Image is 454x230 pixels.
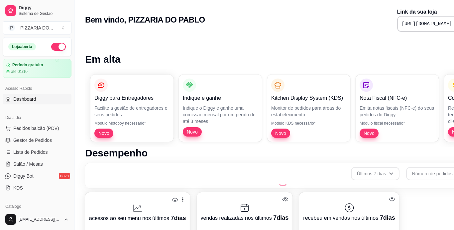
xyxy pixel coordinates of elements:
pre: [URL][DOMAIN_NAME] [402,21,452,27]
a: Período gratuitoaté 01/10 [3,59,71,78]
p: recebeu em vendas nos últimos [303,213,395,222]
p: Módulo Motoboy necessário* [94,121,170,126]
span: Lista de Pedidos [13,149,48,155]
button: Pedidos balcão (PDV) [3,123,71,134]
button: Indique e ganheIndique o Diggy e ganhe uma comissão mensal por um perído de até 3 mesesNovo [179,75,262,142]
button: Select a team [3,21,71,34]
p: vendas realizadas nos últimos [201,213,289,222]
button: Últimos 7 dias [351,167,399,180]
h2: Bem vindo, PIZZARIA DO PABLO [85,15,205,25]
a: Gestor de Pedidos [3,135,71,145]
p: Indique o Diggy e ganhe uma comissão mensal por um perído de até 3 meses [183,105,258,125]
button: Alterar Status [51,43,66,51]
div: Dia a dia [3,112,71,123]
p: Módulo KDS necessário* [271,121,346,126]
span: [EMAIL_ADDRESS][DOMAIN_NAME] [19,217,61,222]
span: Novo [184,129,200,135]
a: Lista de Pedidos [3,147,71,157]
p: Emita notas fiscais (NFC-e) do seus pedidos do Diggy [360,105,435,118]
span: Novo [273,130,289,137]
article: Período gratuito [12,63,43,68]
article: até 01/10 [11,69,28,74]
a: Dashboard [3,94,71,104]
button: Nota Fiscal (NFC-e)Emita notas fiscais (NFC-e) do seus pedidos do DiggyMódulo fiscal necessário*Novo [356,75,439,142]
button: [EMAIL_ADDRESS][DOMAIN_NAME] [3,211,71,227]
span: 7 dias [170,215,186,221]
a: DiggySistema de Gestão [3,3,71,19]
div: PIZZARIA DO ... [20,25,53,31]
span: Dashboard [13,96,36,102]
div: Acesso Rápido [3,83,71,94]
p: acessos ao seu menu nos últimos [89,213,186,223]
div: Loading [278,176,288,186]
p: Diggy para Entregadores [94,94,170,102]
span: KDS [13,185,23,191]
span: 7 dias [380,214,395,221]
button: Kitchen Display System (KDS)Monitor de pedidos para áreas do estabelecimentoMódulo KDS necessário... [267,75,350,142]
p: Indique e ganhe [183,94,258,102]
p: Monitor de pedidos para áreas do estabelecimento [271,105,346,118]
p: Kitchen Display System (KDS) [271,94,346,102]
div: Loja aberta [8,43,36,50]
span: Salão / Mesas [13,161,43,167]
span: Sistema de Gestão [19,11,69,16]
p: Facilite a gestão de entregadores e seus pedidos. [94,105,170,118]
span: Novo [361,130,377,137]
span: P [8,25,15,31]
p: Módulo fiscal necessário* [360,121,435,126]
span: Novo [96,130,112,137]
span: Diggy [19,5,69,11]
a: Salão / Mesas [3,159,71,169]
span: 7 dias [273,214,288,221]
span: Gestor de Pedidos [13,137,52,144]
span: Diggy Bot [13,173,34,179]
p: Nota Fiscal (NFC-e) [360,94,435,102]
div: Catálogo [3,201,71,212]
button: Diggy para EntregadoresFacilite a gestão de entregadores e seus pedidos.Módulo Motoboy necessário... [90,75,173,142]
span: Pedidos balcão (PDV) [13,125,59,132]
a: Diggy Botnovo [3,171,71,181]
a: KDS [3,183,71,193]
